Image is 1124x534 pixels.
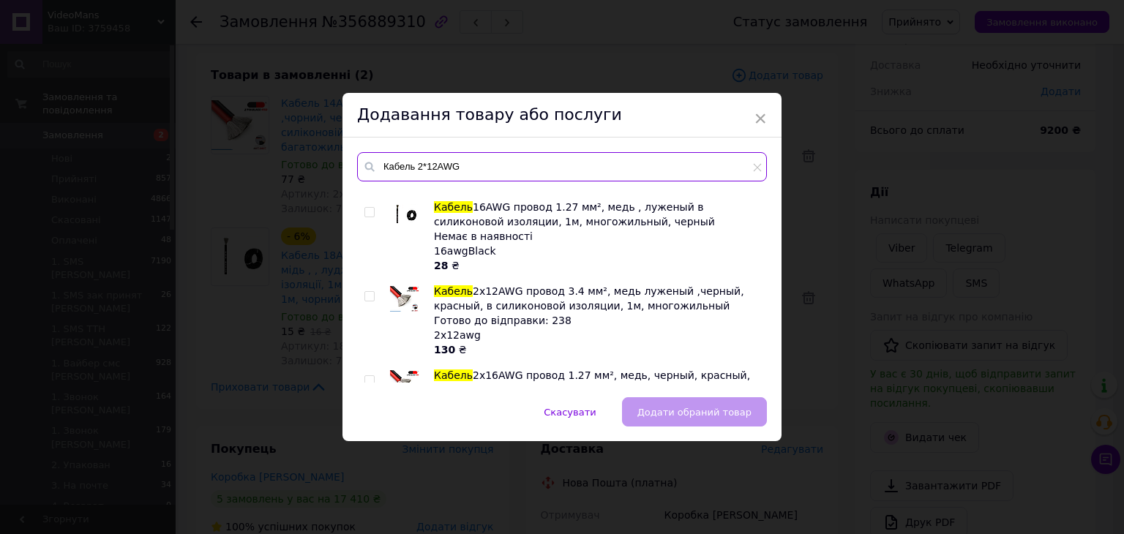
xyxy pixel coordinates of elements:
[434,260,448,271] b: 28
[390,204,419,225] img: Кабель 16AWG провод 1.27 мм², медь , луженый в силиконовой изоляции, 1м, многожильный, черный
[434,344,455,356] b: 130
[434,369,750,396] span: 2x16AWG провод 1.27 мм², медь, черный, красный, луженый в силиконовой изоляции, 1м, многожильный,
[434,245,496,257] span: 16awgBlack
[434,229,759,244] div: Немає в наявності
[434,369,473,381] span: Кабель
[434,201,473,213] span: Кабель
[528,397,611,426] button: Скасувати
[434,329,481,341] span: 2x12awg
[342,93,782,138] div: Додавання товару або послуги
[357,152,767,181] input: Пошук за товарами та послугами
[434,313,759,328] div: Готово до відправки: 238
[434,342,759,357] div: ₴
[434,285,744,312] span: 2x12AWG провод 3.4 мм², медь луженый ,черный, красный, в силиконовой изоляции, 1м, многожильный
[390,370,419,396] img: Кабель 2x16AWG провод 1.27 мм², медь, черный, красный, луженый в силиконовой изоляции, 1м, многож...
[434,285,473,297] span: Кабель
[434,258,759,273] div: ₴
[390,286,419,312] img: Кабель 2x12AWG провод 3.4 мм², медь луженый ,черный, красный, в силиконовой изоляции, 1м, многожи...
[544,407,596,418] span: Скасувати
[434,201,715,227] span: 16AWG провод 1.27 мм², медь , луженый в силиконовой изоляции, 1м, многожильный, черный
[754,106,767,131] span: ×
